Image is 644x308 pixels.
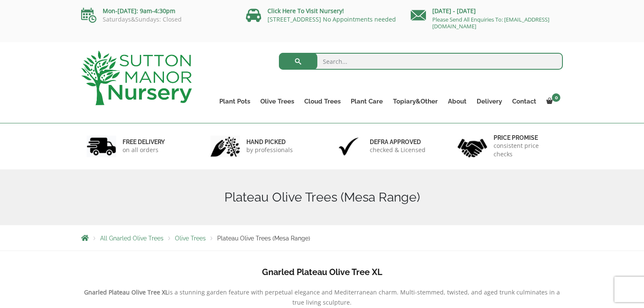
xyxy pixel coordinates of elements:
h6: Defra approved [370,138,426,146]
a: About [443,95,472,107]
p: Saturdays&Sundays: Closed [81,16,233,23]
p: by professionals [246,146,293,154]
a: Please Send All Enquiries To: [EMAIL_ADDRESS][DOMAIN_NAME] [432,16,549,30]
p: consistent price checks [494,142,558,158]
a: Contact [507,95,541,107]
img: 2.jpg [210,136,240,157]
img: 3.jpg [334,136,363,157]
span: Plateau Olive Trees (Mesa Range) [217,235,310,242]
a: Cloud Trees [299,95,346,107]
span: 0 [552,93,560,102]
input: Search... [279,53,563,70]
a: [STREET_ADDRESS] No Appointments needed [267,15,396,23]
a: Delivery [472,95,507,107]
a: Click Here To Visit Nursery! [267,7,344,15]
img: 1.jpg [87,136,116,157]
a: All Gnarled Olive Trees [100,235,164,242]
h6: hand picked [246,138,293,146]
a: 0 [541,95,563,107]
img: 4.jpg [458,134,487,159]
a: Plant Pots [214,95,255,107]
h6: FREE DELIVERY [123,138,165,146]
a: Plant Care [346,95,388,107]
a: Topiary&Other [388,95,443,107]
img: logo [81,51,192,105]
nav: Breadcrumbs [81,234,563,241]
b: Gnarled Plateau Olive Tree XL [262,267,382,277]
h6: Price promise [494,134,558,142]
a: Olive Trees [255,95,299,107]
span: is a stunning garden feature with perpetual elegance and Mediterranean charm. Multi-stemmed, twis... [168,288,560,306]
p: on all orders [123,146,165,154]
b: Gnarled Plateau Olive Tree XL [84,288,168,296]
p: Mon-[DATE]: 9am-4:30pm [81,6,233,16]
h1: Plateau Olive Trees (Mesa Range) [81,190,563,205]
p: checked & Licensed [370,146,426,154]
a: Olive Trees [175,235,206,242]
p: [DATE] - [DATE] [411,6,563,16]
